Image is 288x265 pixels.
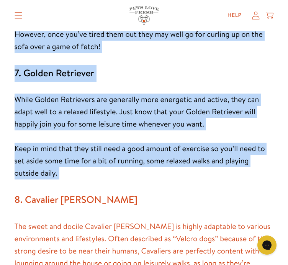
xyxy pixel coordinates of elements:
[221,8,248,23] a: Help
[15,94,274,130] p: While Golden Retrievers are generally more energetic and active, they can adapt well to a relaxed...
[129,6,159,24] img: Pets Love Fresh
[15,143,274,179] p: Keep in mind that they still need a good amount of exercise so you’ll need to set aside some time...
[8,6,28,25] summary: Translation missing: en.sections.header.menu
[15,65,274,82] h3: 7. Golden Retriever
[15,192,274,208] h3: 8. Cavalier [PERSON_NAME]
[254,233,280,257] iframe: Gorgias live chat messenger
